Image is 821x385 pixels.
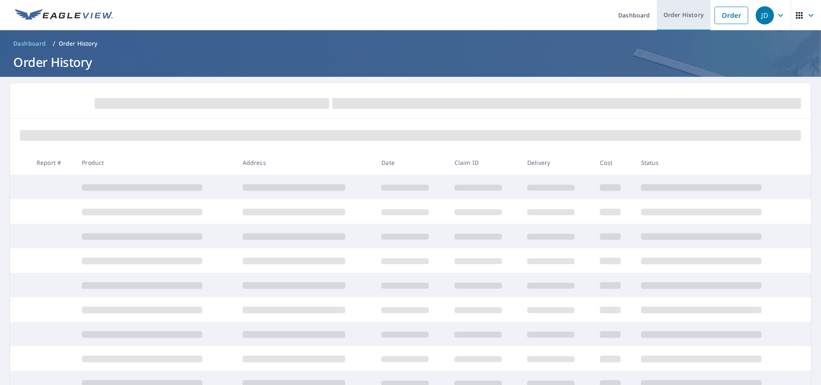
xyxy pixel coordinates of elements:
[10,54,811,71] h1: Order History
[521,150,593,175] th: Delivery
[756,6,774,25] div: JD
[10,37,811,50] nav: breadcrumb
[15,9,113,22] img: EV Logo
[59,39,98,48] p: Order History
[448,150,521,175] th: Claim ID
[375,150,447,175] th: Date
[10,37,49,50] a: Dashboard
[236,150,375,175] th: Address
[593,150,634,175] th: Cost
[30,150,75,175] th: Report #
[13,39,46,48] span: Dashboard
[715,7,748,24] a: Order
[75,150,236,175] th: Product
[634,150,795,175] th: Status
[53,39,55,49] li: /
